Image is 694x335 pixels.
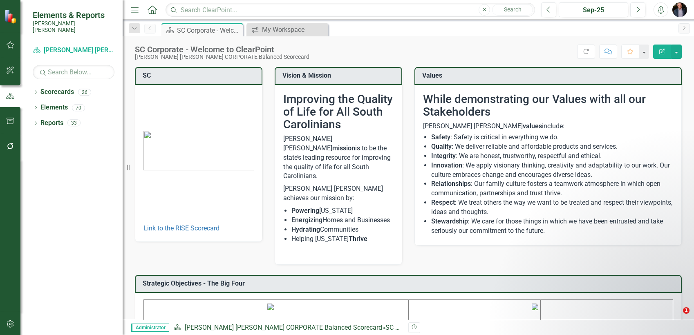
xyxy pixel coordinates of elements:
[431,179,673,198] li: : Our family culture fosters a teamwork atmosphere in which open communication, partnerships and ...
[283,134,394,183] p: [PERSON_NAME] [PERSON_NAME] is to be the state’s leading resource for improving the quality of li...
[40,103,68,112] a: Elements
[173,323,402,333] div: »
[291,216,322,224] strong: Energizing
[562,5,625,15] div: Sep-25
[431,217,673,236] li: : We care for those things in which we have been entrusted and take seriously our commitment to t...
[143,280,677,287] h3: Strategic Objectives - The Big Four
[283,93,394,131] h2: Improving the Quality of Life for All South Carolinians
[431,161,462,169] strong: Innovation
[78,89,91,96] div: 26
[177,25,241,36] div: SC Corporate - Welcome to ClearPoint
[248,25,326,35] a: My Workspace
[283,183,394,205] p: [PERSON_NAME] [PERSON_NAME] achieves our mission by:
[267,304,274,310] img: mceclip1%20v4.png
[431,142,673,152] li: : We deliver reliable and affordable products and services.
[291,206,394,216] li: [US_STATE]
[262,25,326,35] div: My Workspace
[40,118,63,128] a: Reports
[72,104,85,111] div: 70
[282,72,397,79] h3: Vision & Mission
[431,161,673,180] li: : We apply visionary thinking, creativity and adaptability to our work. Our culture embraces chan...
[385,324,494,331] div: SC Corporate - Welcome to ClearPoint
[33,46,114,55] a: [PERSON_NAME] [PERSON_NAME] CORPORATE Balanced Scorecard
[332,144,355,152] strong: mission
[431,133,673,142] li: : Safety is critical in everything we do.
[492,4,533,16] button: Search
[532,304,538,310] img: mceclip2%20v3.png
[523,122,542,130] strong: values
[431,152,673,161] li: : We are honest, trustworthy, respectful and ethical.
[135,54,309,60] div: [PERSON_NAME] [PERSON_NAME] CORPORATE Balanced Scorecard
[33,20,114,33] small: [PERSON_NAME] [PERSON_NAME]
[431,133,450,141] strong: Safety
[291,225,394,234] li: Communities
[431,152,456,160] strong: Integrity
[4,9,18,24] img: ClearPoint Strategy
[166,3,535,17] input: Search ClearPoint...
[423,93,673,118] h2: While demonstrating our Values with all our Stakeholders
[291,234,394,244] li: Helping [US_STATE]
[559,2,628,17] button: Sep-25
[185,324,382,331] a: [PERSON_NAME] [PERSON_NAME] CORPORATE Balanced Scorecard
[291,216,394,225] li: Homes and Businesses
[431,143,452,150] strong: Quality
[666,307,686,327] iframe: Intercom live chat
[422,72,677,79] h3: Values
[291,226,320,233] strong: Hydrating
[431,199,455,206] strong: Respect
[33,65,114,79] input: Search Below...
[131,324,169,332] span: Administrator
[431,217,468,225] strong: Stewardship
[431,198,673,217] li: : We treat others the way we want to be treated and respect their viewpoints, ideas and thoughts.
[67,120,81,127] div: 33
[135,45,309,54] div: SC Corporate - Welcome to ClearPoint
[349,235,367,243] strong: Thrive
[40,87,74,97] a: Scorecards
[423,122,673,131] p: [PERSON_NAME] [PERSON_NAME] include:
[431,180,471,188] strong: Relationships
[504,6,522,13] span: Search
[291,207,319,214] strong: Powering
[683,307,690,314] span: 1
[672,2,687,17] img: Chris Amodeo
[33,10,114,20] span: Elements & Reports
[143,224,219,232] a: Link to the RISE Scorecard
[143,72,257,79] h3: SC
